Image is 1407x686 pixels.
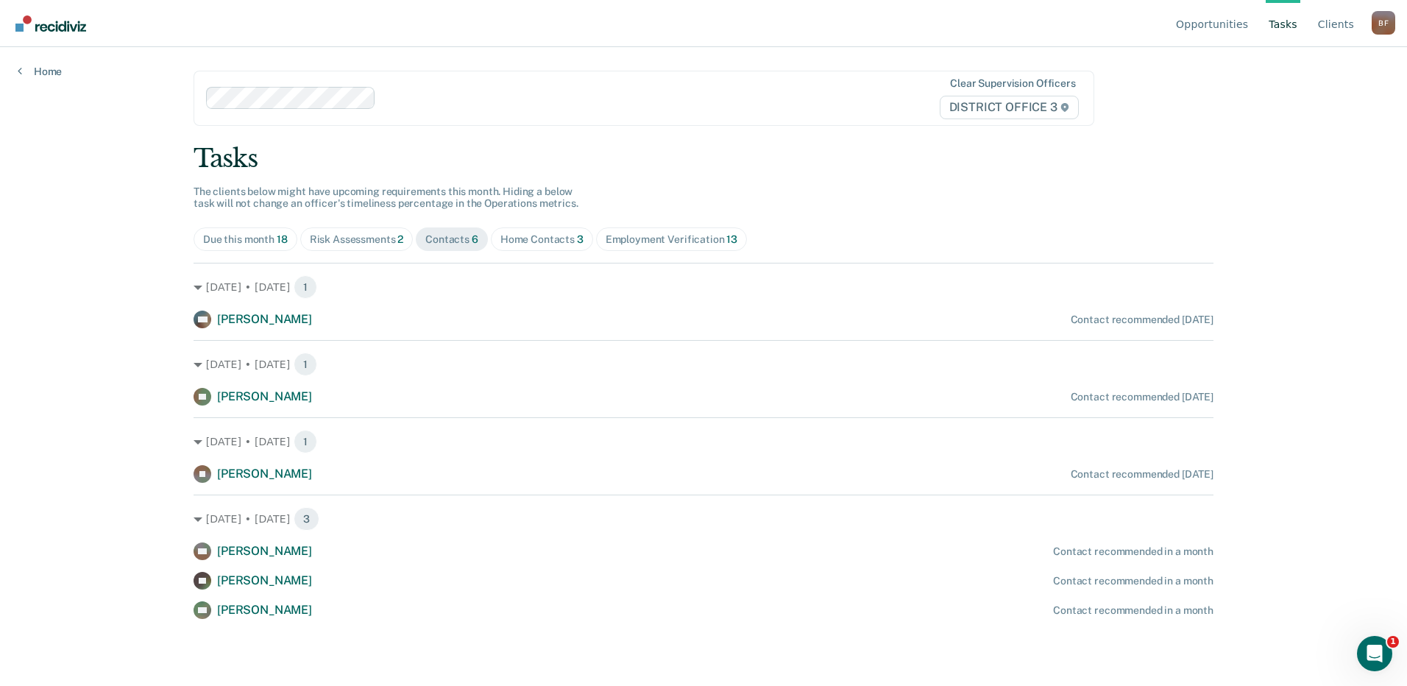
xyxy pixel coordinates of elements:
div: Home Contacts [500,233,584,246]
span: 1 [294,430,317,453]
div: B F [1372,11,1395,35]
div: [DATE] • [DATE] 1 [194,275,1213,299]
div: Contact recommended [DATE] [1071,468,1213,481]
span: 2 [397,233,403,245]
div: [DATE] • [DATE] 3 [194,507,1213,531]
span: 3 [294,507,319,531]
div: Contacts [425,233,478,246]
div: [DATE] • [DATE] 1 [194,353,1213,376]
div: Contact recommended in a month [1053,575,1213,587]
div: Risk Assessments [310,233,404,246]
div: Employment Verification [606,233,737,246]
span: 1 [294,275,317,299]
span: 18 [277,233,288,245]
div: Due this month [203,233,288,246]
span: [PERSON_NAME] [217,573,312,587]
img: Recidiviz [15,15,86,32]
iframe: Intercom live chat [1357,636,1392,671]
span: The clients below might have upcoming requirements this month. Hiding a below task will not chang... [194,185,578,210]
span: [PERSON_NAME] [217,389,312,403]
span: 3 [577,233,584,245]
div: [DATE] • [DATE] 1 [194,430,1213,453]
div: Contact recommended in a month [1053,604,1213,617]
a: Home [18,65,62,78]
button: Profile dropdown button [1372,11,1395,35]
div: Clear supervision officers [950,77,1075,90]
span: DISTRICT OFFICE 3 [940,96,1079,119]
div: Contact recommended [DATE] [1071,391,1213,403]
span: [PERSON_NAME] [217,544,312,558]
span: 1 [294,353,317,376]
div: Tasks [194,144,1213,174]
span: 1 [1387,636,1399,648]
span: [PERSON_NAME] [217,467,312,481]
span: 13 [726,233,737,245]
span: [PERSON_NAME] [217,603,312,617]
div: Contact recommended in a month [1053,545,1213,558]
span: 6 [472,233,478,245]
span: [PERSON_NAME] [217,312,312,326]
div: Contact recommended [DATE] [1071,314,1213,326]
